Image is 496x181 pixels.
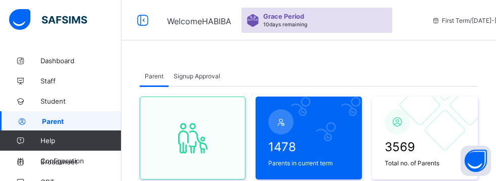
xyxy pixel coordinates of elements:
[40,137,121,145] span: Help
[263,13,304,20] span: Grace Period
[42,117,121,125] span: Parent
[145,72,163,80] span: Parent
[40,97,121,105] span: Student
[167,16,231,26] span: Welcome HABIBA
[9,9,87,30] img: safsims
[385,159,465,167] span: Total no. of Parents
[40,157,121,165] span: Configuration
[268,140,349,154] span: 1478
[263,21,307,27] span: 10 days remaining
[246,14,259,27] img: sticker-purple.71386a28dfed39d6af7621340158ba97.svg
[40,57,121,65] span: Dashboard
[174,72,220,80] span: Signup Approval
[40,77,121,85] span: Staff
[268,159,349,167] span: Parents in current term
[385,140,465,154] span: 3569
[461,146,491,176] button: Open asap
